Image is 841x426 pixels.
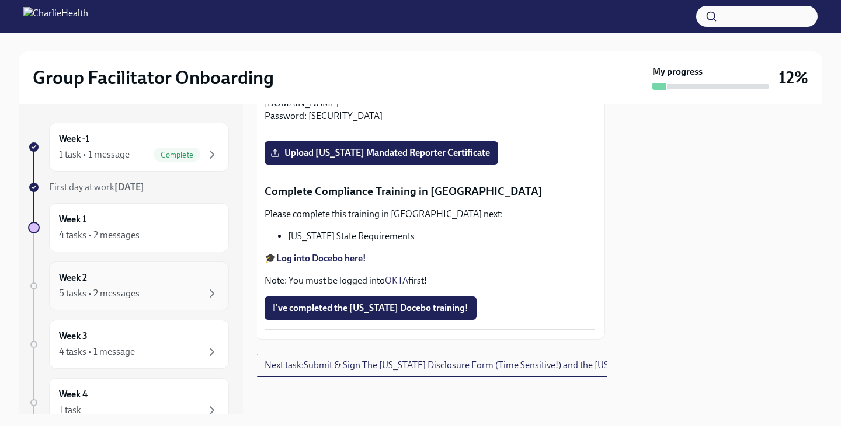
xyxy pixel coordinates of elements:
[28,203,229,252] a: Week 14 tasks • 2 messages
[273,147,490,159] span: Upload [US_STATE] Mandated Reporter Certificate
[265,252,595,265] p: 🎓
[59,388,88,401] h6: Week 4
[273,302,468,314] span: I've completed the [US_STATE] Docebo training!
[59,330,88,343] h6: Week 3
[114,181,144,193] strong: [DATE]
[652,65,703,78] strong: My progress
[59,148,130,161] div: 1 task • 1 message
[59,213,86,226] h6: Week 1
[276,253,366,264] a: Log into Docebo here!
[23,7,88,26] img: CharlieHealth
[265,184,595,199] p: Complete Compliance Training in [GEOGRAPHIC_DATA]
[33,66,274,89] h2: Group Facilitator Onboarding
[59,229,140,242] div: 4 tasks • 2 messages
[49,181,144,193] span: First day at work
[265,208,595,221] p: Please complete this training in [GEOGRAPHIC_DATA] next:
[265,296,477,320] button: I've completed the [US_STATE] Docebo training!
[59,345,135,358] div: 4 tasks • 1 message
[28,123,229,172] a: Week -11 task • 1 messageComplete
[59,404,81,417] div: 1 task
[59,271,87,284] h6: Week 2
[385,275,408,286] a: OKTA
[28,320,229,369] a: Week 34 tasks • 1 message
[779,67,808,88] h3: 12%
[59,287,140,300] div: 5 tasks • 2 messages
[265,274,595,287] p: Note: You must be logged into first!
[154,151,200,159] span: Complete
[28,261,229,310] a: Week 25 tasks • 2 messages
[28,181,229,194] a: First day at work[DATE]
[265,141,498,165] label: Upload [US_STATE] Mandated Reporter Certificate
[59,132,89,145] h6: Week -1
[265,359,718,371] span: Next task : Submit & Sign The [US_STATE] Disclosure Form (Time Sensitive!) and the [US_STATE] Bac...
[288,230,595,243] li: [US_STATE] State Requirements
[255,354,728,377] button: Next task:Submit & Sign The [US_STATE] Disclosure Form (Time Sensitive!) and the [US_STATE] Backg...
